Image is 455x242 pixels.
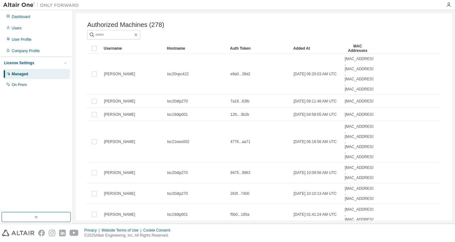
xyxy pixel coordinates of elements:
[345,112,376,117] span: [MAC_ADDRESS]
[59,230,66,236] img: linkedin.svg
[104,170,135,175] span: [PERSON_NAME]
[104,112,135,117] span: [PERSON_NAME]
[294,139,337,144] span: [DATE] 06:18:56 AM UTC
[294,99,337,104] span: [DATE] 09:11:48 AM UTC
[230,139,250,144] span: 4776...aa71
[230,71,250,77] span: e9a0...39d2
[12,82,27,87] div: On Prem
[104,191,135,196] span: [PERSON_NAME]
[294,191,337,196] span: [DATE] 10:10:13 AM UTC
[12,14,30,19] div: Dashboard
[3,2,82,8] img: Altair One
[345,99,376,104] span: [MAC_ADDRESS]
[230,212,249,217] span: f5b0...185a
[167,170,188,175] span: tsc20dtp270
[84,228,101,233] div: Privacy
[294,170,337,175] span: [DATE] 10:09:56 AM UTC
[345,186,376,201] span: [MAC_ADDRESS] , [MAC_ADDRESS]
[70,230,79,236] img: youtube.svg
[12,37,32,42] div: User Profile
[167,191,188,196] span: tsc20dtp270
[167,43,225,53] div: Hostname
[2,230,34,236] img: altair_logo.svg
[4,60,34,65] div: License Settings
[104,99,135,104] span: [PERSON_NAME]
[143,228,174,233] div: Cookie Consent
[294,212,337,217] span: [DATE] 01:41:24 AM UTC
[167,212,188,217] span: tsc19dtp001
[38,230,45,236] img: facebook.svg
[294,112,337,117] span: [DATE] 04:58:05 AM UTC
[84,233,174,238] p: © 2025 Altair Engineering, Inc. All Rights Reserved.
[104,139,135,144] span: [PERSON_NAME]
[230,99,249,104] span: 7a18...63fb
[101,228,143,233] div: Website Terms of Use
[293,43,339,53] div: Added At
[104,212,135,217] span: [PERSON_NAME]
[230,43,288,53] div: Auth Token
[87,21,164,28] span: Authorized Machines (278)
[12,71,28,77] div: Managed
[345,56,376,92] span: [MAC_ADDRESS] , [MAC_ADDRESS] , [MAC_ADDRESS] , [MAC_ADDRESS]
[104,71,135,77] span: [PERSON_NAME]
[345,207,376,222] span: [MAC_ADDRESS] , [MAC_ADDRESS]
[345,165,376,180] span: [MAC_ADDRESS] , [MAC_ADDRESS]
[344,43,371,53] div: MAC Addresses
[167,71,189,77] span: tsc20npc422
[230,170,250,175] span: 9475...9963
[345,124,376,159] span: [MAC_ADDRESS] , [MAC_ADDRESS] , [MAC_ADDRESS] , [MAC_ADDRESS]
[49,230,55,236] img: instagram.svg
[167,99,188,104] span: tsc20dtp270
[12,26,21,31] div: Users
[230,112,249,117] span: 12fc...3b2b
[294,71,337,77] span: [DATE] 06:20:03 AM UTC
[230,191,249,196] span: 263f...7400
[167,139,189,144] span: tsc21ews002
[104,43,162,53] div: Username
[167,112,188,117] span: tsc19dtp001
[12,48,40,53] div: Company Profile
